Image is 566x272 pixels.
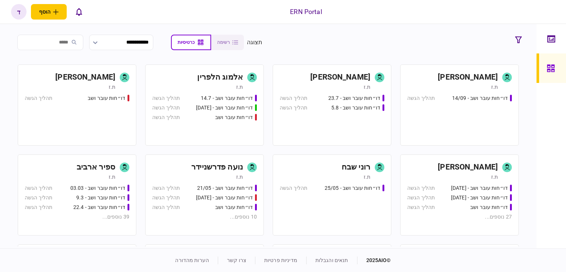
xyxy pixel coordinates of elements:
div: דו״חות עובר ושב - 14.7 [201,94,253,102]
div: תהליך הגשה [407,94,435,102]
a: מדיניות פרטיות [264,257,297,263]
div: תהליך הגשה [152,184,180,192]
div: ת.ז [236,83,243,91]
div: [PERSON_NAME] [438,161,498,173]
div: דו״חות עובר ושב - 26.06.25 [451,194,508,202]
div: 39 נוספים ... [25,213,129,221]
div: ת.ז [491,173,498,181]
div: דו״חות עובר ושב - 23.7 [328,94,380,102]
a: אלמוג הלפריןת.זדו״חות עובר ושב - 14.7תהליך הגשהדו״חות עובר ושב - 15.07.25תהליך הגשהדו״חות עובר וש... [145,64,264,146]
div: תהליך הגשה [280,104,307,112]
span: כרטיסיות [178,40,195,45]
div: [PERSON_NAME] [310,72,370,83]
div: דו״חות עובר ושב - 25/05 [325,184,380,192]
button: רשימה [211,35,244,50]
div: דו״חות עובר ושב - 22.4 [73,203,125,211]
div: ת.ז [364,83,370,91]
button: כרטיסיות [171,35,211,50]
span: רשימה [217,40,230,45]
button: פתח רשימת התראות [71,4,87,20]
div: תהליך הגשה [25,94,52,102]
div: [PERSON_NAME] [438,72,498,83]
div: ת.ז [364,173,370,181]
div: תהליך הגשה [25,203,52,211]
div: תהליך הגשה [25,184,52,192]
div: ת.ז [109,173,115,181]
div: תצוגה [247,38,263,47]
div: 10 נוספים ... [152,213,257,221]
a: [PERSON_NAME]ת.זדו״חות עובר ושבתהליך הגשה [18,64,136,146]
div: דו״חות עובר ושב [215,203,253,211]
div: נועה פדרשניידר [191,161,243,173]
div: 27 נוספים ... [407,213,512,221]
div: תהליך הגשה [152,104,180,112]
a: נועה פדרשניידרת.זדו״חות עובר ושב - 21/05תהליך הגשהדו״חות עובר ושב - 03/06/25תהליך הגשהדו״חות עובר... [145,154,264,236]
div: [PERSON_NAME] [55,72,115,83]
div: אלמוג הלפרין [197,72,243,83]
div: © 2025 AIO [357,257,391,264]
div: תהליך הגשה [280,94,307,102]
div: תהליך הגשה [25,194,52,202]
div: דו״חות עובר ושב - 03.03 [70,184,125,192]
div: ת.ז [236,173,243,181]
div: דו״חות עובר ושב [470,203,508,211]
a: תנאים והגבלות [315,257,348,263]
div: דו״חות עובר ושב - 9.3 [76,194,125,202]
a: [PERSON_NAME]ת.זדו״חות עובר ושב - 23.7תהליך הגשהדו״חות עובר ושב - 5.8תהליך הגשה [273,64,391,146]
div: דו״חות עובר ושב - 21/05 [197,184,253,192]
div: תהליך הגשה [152,114,180,121]
div: תהליך הגשה [407,203,435,211]
div: תהליך הגשה [152,194,180,202]
div: דו״חות עובר ושב [88,94,125,102]
div: ת.ז [109,83,115,91]
div: דו״חות עובר ושב - 5.8 [331,104,380,112]
a: [PERSON_NAME]ת.זדו״חות עובר ושב - 25.06.25תהליך הגשהדו״חות עובר ושב - 26.06.25תהליך הגשהדו״חות עו... [400,154,519,236]
div: דו״חות עובר ושב - 03/06/25 [196,194,253,202]
a: רוני שבחת.זדו״חות עובר ושב - 25/05תהליך הגשה [273,154,391,236]
div: ספיר ארביב [77,161,115,173]
div: תהליך הגשה [152,203,180,211]
a: הערות מהדורה [175,257,209,263]
div: רוני שבח [342,161,370,173]
div: תהליך הגשה [407,194,435,202]
div: ERN Portal [290,7,322,17]
button: פתח תפריט להוספת לקוח [31,4,67,20]
div: דו״חות עובר ושב [215,114,253,121]
a: צרו קשר [227,257,246,263]
div: תהליך הגשה [407,184,435,192]
a: [PERSON_NAME]ת.זדו״חות עובר ושב - 14/09תהליך הגשה [400,64,519,146]
div: תהליך הגשה [152,94,180,102]
div: תהליך הגשה [280,184,307,192]
div: ת.ז [491,83,498,91]
div: דו״חות עובר ושב - 14/09 [452,94,508,102]
button: ד [11,4,27,20]
div: דו״חות עובר ושב - 15.07.25 [196,104,253,112]
a: ספיר ארביבת.זדו״חות עובר ושב - 03.03תהליך הגשהדו״חות עובר ושב - 9.3תהליך הגשהדו״חות עובר ושב - 22... [18,154,136,236]
div: דו״חות עובר ושב - 25.06.25 [451,184,508,192]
